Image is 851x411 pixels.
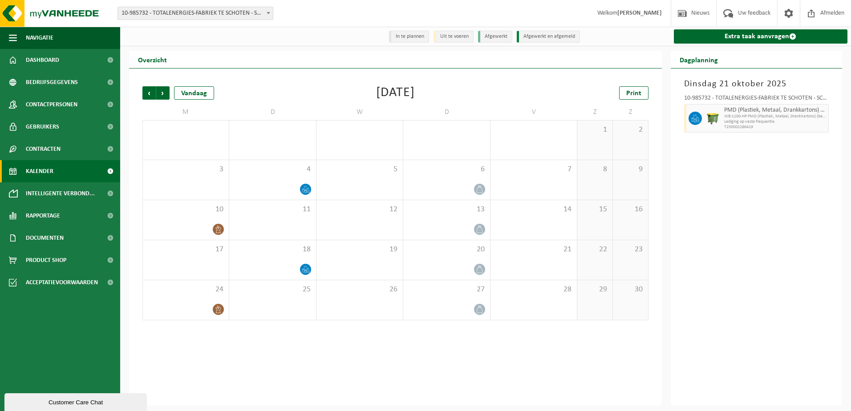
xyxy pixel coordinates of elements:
[582,125,608,135] span: 1
[478,31,512,43] li: Afgewerkt
[408,165,485,174] span: 6
[403,104,490,120] td: D
[617,125,644,135] span: 2
[174,86,214,100] div: Vandaag
[147,165,224,174] span: 3
[495,245,572,254] span: 21
[617,165,644,174] span: 9
[582,285,608,294] span: 29
[724,107,827,114] span: PMD (Plastiek, Metaal, Drankkartons) (bedrijven)
[321,205,398,214] span: 12
[229,104,316,120] td: D
[408,285,485,294] span: 27
[724,125,827,130] span: T250002286419
[408,205,485,214] span: 13
[617,10,662,16] strong: [PERSON_NAME]
[617,205,644,214] span: 16
[147,205,224,214] span: 10
[156,86,170,100] span: Volgende
[613,104,648,120] td: Z
[118,7,273,20] span: 10-985732 - TOTALENERGIES-FABRIEK TE SCHOTEN - SCHOTEN
[26,116,59,138] span: Gebruikers
[617,245,644,254] span: 23
[147,245,224,254] span: 17
[26,49,59,71] span: Dashboard
[26,205,60,227] span: Rapportage
[234,165,311,174] span: 4
[26,182,95,205] span: Intelligente verbond...
[577,104,613,120] td: Z
[495,205,572,214] span: 14
[376,86,415,100] div: [DATE]
[321,285,398,294] span: 26
[408,245,485,254] span: 20
[674,29,848,44] a: Extra taak aanvragen
[434,31,474,43] li: Uit te voeren
[582,245,608,254] span: 22
[26,160,53,182] span: Kalender
[495,285,572,294] span: 28
[582,165,608,174] span: 8
[582,205,608,214] span: 15
[234,285,311,294] span: 25
[234,205,311,214] span: 11
[26,93,77,116] span: Contactpersonen
[389,31,429,43] li: In te plannen
[617,285,644,294] span: 30
[490,104,577,120] td: V
[321,165,398,174] span: 5
[142,104,229,120] td: M
[26,227,64,249] span: Documenten
[4,391,149,411] iframe: chat widget
[495,165,572,174] span: 7
[26,271,98,294] span: Acceptatievoorwaarden
[26,71,78,93] span: Bedrijfsgegevens
[724,119,827,125] span: Lediging op vaste frequentie
[706,112,720,125] img: WB-1100-HPE-GN-50
[142,86,156,100] span: Vorige
[26,249,66,271] span: Product Shop
[517,31,580,43] li: Afgewerkt en afgemeld
[671,51,727,68] h2: Dagplanning
[684,95,829,104] div: 10-985732 - TOTALENERGIES-FABRIEK TE SCHOTEN - SCHOTEN
[626,90,641,97] span: Print
[26,138,61,160] span: Contracten
[321,245,398,254] span: 19
[316,104,403,120] td: W
[26,27,53,49] span: Navigatie
[684,77,829,91] h3: Dinsdag 21 oktober 2025
[724,114,827,119] span: WB-1100-HP PMD (Plastiek, Metaal, Drankkartons) (bedrijven)
[147,285,224,294] span: 24
[619,86,648,100] a: Print
[234,245,311,254] span: 18
[129,51,176,68] h2: Overzicht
